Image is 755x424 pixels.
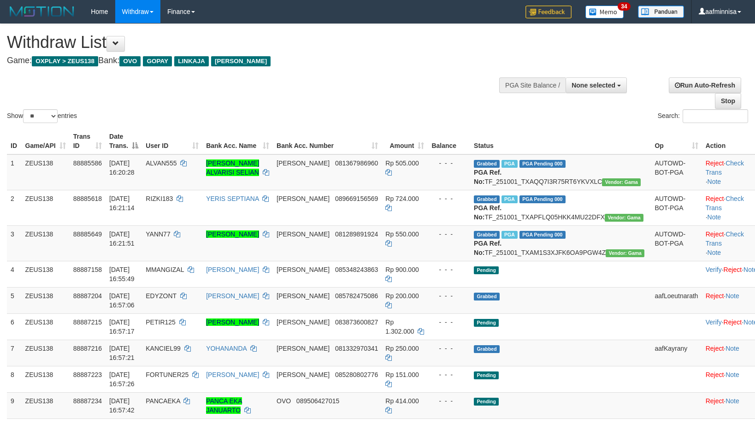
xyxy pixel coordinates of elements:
span: Rp 200.000 [385,292,419,300]
th: ID [7,128,22,154]
span: Grabbed [474,345,500,353]
span: [DATE] 16:21:14 [109,195,135,212]
a: Check Trans [706,230,744,247]
label: Show entries [7,109,77,123]
td: ZEUS138 [22,366,70,392]
span: GOPAY [143,56,172,66]
a: Run Auto-Refresh [669,77,741,93]
span: 88887158 [73,266,102,273]
span: [DATE] 16:57:26 [109,371,135,388]
td: 9 [7,392,22,418]
th: Op: activate to sort column ascending [651,128,702,154]
span: [PERSON_NAME] [277,195,330,202]
td: ZEUS138 [22,287,70,313]
th: Date Trans.: activate to sort column descending [106,128,142,154]
a: [PERSON_NAME] [206,230,259,238]
a: Note [726,292,739,300]
td: AUTOWD-BOT-PGA [651,154,702,190]
th: Balance [428,128,470,154]
a: PANCA EKA JANUARTO [206,397,242,414]
td: ZEUS138 [22,340,70,366]
span: Marked by aafanarl [501,231,518,239]
h1: Withdraw List [7,33,494,52]
div: - - - [431,291,466,300]
span: Grabbed [474,231,500,239]
span: RIZKI183 [146,195,173,202]
td: aafKayrany [651,340,702,366]
th: User ID: activate to sort column ascending [142,128,202,154]
span: Pending [474,371,499,379]
a: Check Trans [706,159,744,176]
a: Note [708,249,721,256]
span: Copy 085782475086 to clipboard [335,292,378,300]
span: Pending [474,319,499,327]
span: Grabbed [474,195,500,203]
span: None selected [572,82,615,89]
a: [PERSON_NAME] ALVARISI SELIAN [206,159,259,176]
span: [PERSON_NAME] [277,318,330,326]
span: Pending [474,266,499,274]
th: Trans ID: activate to sort column ascending [70,128,106,154]
a: [PERSON_NAME] [206,266,259,273]
a: Note [726,371,739,378]
span: [PERSON_NAME] [277,345,330,352]
span: KANCIEL99 [146,345,180,352]
span: [PERSON_NAME] [277,371,330,378]
th: Bank Acc. Name: activate to sort column ascending [202,128,273,154]
td: ZEUS138 [22,313,70,340]
span: Pending [474,398,499,406]
td: 6 [7,313,22,340]
a: Check Trans [706,195,744,212]
span: [DATE] 16:57:21 [109,345,135,361]
a: [PERSON_NAME] [206,318,259,326]
th: Amount: activate to sort column ascending [382,128,428,154]
span: Rp 151.000 [385,371,419,378]
span: [DATE] 16:57:42 [109,397,135,414]
td: ZEUS138 [22,225,70,261]
span: 88887204 [73,292,102,300]
span: Grabbed [474,293,500,300]
td: AUTOWD-BOT-PGA [651,225,702,261]
span: Grabbed [474,160,500,168]
img: panduan.png [638,6,684,18]
span: Rp 414.000 [385,397,419,405]
span: 88887234 [73,397,102,405]
span: Rp 250.000 [385,345,419,352]
button: None selected [566,77,627,93]
a: YOHANANDA [206,345,247,352]
img: MOTION_logo.png [7,5,77,18]
td: TF_251001_TXAQQ7I3R75RT6YKVXLC [470,154,651,190]
a: Reject [706,159,724,167]
div: - - - [431,370,466,379]
span: 34 [618,2,630,11]
span: PANCAEKA [146,397,180,405]
span: PETIR125 [146,318,176,326]
div: - - - [431,194,466,203]
a: Note [726,397,739,405]
span: EDYZONT [146,292,177,300]
a: Reject [706,195,724,202]
a: [PERSON_NAME] [206,292,259,300]
span: [DATE] 16:20:28 [109,159,135,176]
a: YERIS SEPTIANA [206,195,259,202]
span: [DATE] 16:55:49 [109,266,135,283]
b: PGA Ref. No: [474,204,501,221]
span: 88885649 [73,230,102,238]
th: Bank Acc. Number: activate to sort column ascending [273,128,382,154]
span: Copy 085280802776 to clipboard [335,371,378,378]
td: 3 [7,225,22,261]
td: TF_251001_TXAM1S3XJFK6OA9PGW4Z [470,225,651,261]
td: AUTOWD-BOT-PGA [651,190,702,225]
span: PGA Pending [519,160,566,168]
td: 2 [7,190,22,225]
span: Copy 089506427015 to clipboard [296,397,339,405]
span: Copy 089669156569 to clipboard [335,195,378,202]
th: Status [470,128,651,154]
td: 8 [7,366,22,392]
div: - - - [431,159,466,168]
span: OXPLAY > ZEUS138 [32,56,98,66]
span: Copy 081332970341 to clipboard [335,345,378,352]
span: [PERSON_NAME] [277,159,330,167]
span: Copy 081289891924 to clipboard [335,230,378,238]
span: OVO [119,56,141,66]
